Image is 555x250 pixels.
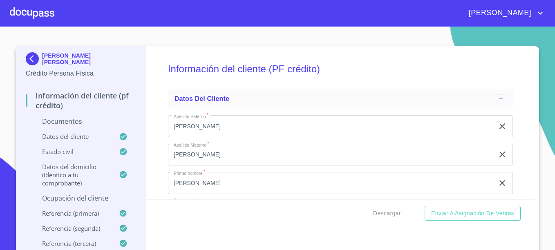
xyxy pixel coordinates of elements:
span: Descargar [373,208,401,219]
p: Referencia (tercera) [26,239,119,248]
button: clear input [497,178,507,188]
p: Datos del cliente [26,132,119,141]
button: account of current user [463,7,545,20]
button: Enviar a Asignación de Ventas [425,206,521,221]
p: Referencia (primera) [26,209,119,217]
p: Estado Civil [26,147,119,156]
div: [PERSON_NAME] [PERSON_NAME] [26,52,136,69]
p: Referencia (segunda) [26,224,119,232]
span: Datos del cliente [175,95,229,102]
button: clear input [497,150,507,159]
img: Docupass spot blue [26,52,42,65]
p: [PERSON_NAME] [PERSON_NAME] [42,52,136,65]
button: clear input [497,121,507,131]
h5: Información del cliente (PF crédito) [168,52,513,86]
p: Datos del domicilio (idéntico a tu comprobante) [26,163,119,187]
p: Documentos [26,117,136,126]
span: [PERSON_NAME] [463,7,535,20]
p: Información del cliente (PF crédito) [26,91,136,110]
span: Enviar a Asignación de Ventas [431,208,514,219]
button: Descargar [370,206,404,221]
p: Ocupación del Cliente [26,194,136,203]
div: Datos del cliente [168,89,513,109]
p: Crédito Persona Física [26,69,136,78]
